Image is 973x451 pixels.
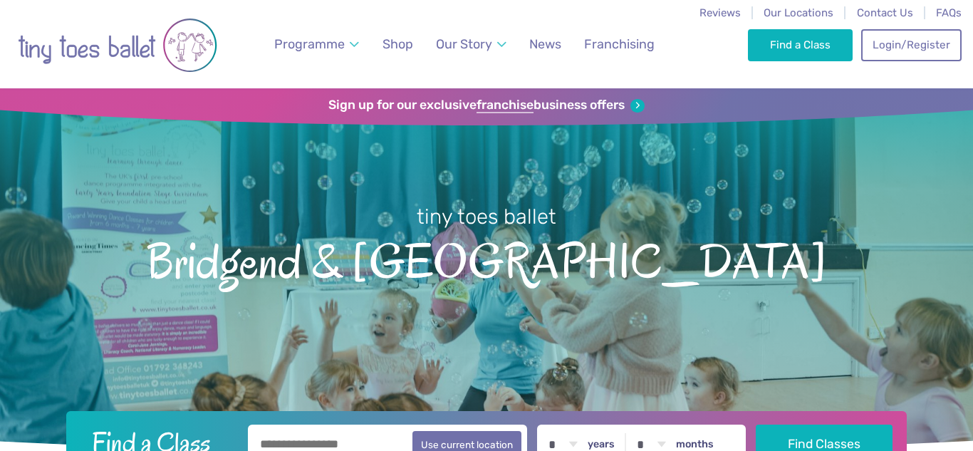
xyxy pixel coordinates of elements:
a: Reviews [699,6,741,19]
strong: franchise [477,98,534,113]
span: Bridgend & [GEOGRAPHIC_DATA] [25,231,948,289]
small: tiny toes ballet [417,204,556,229]
span: Franchising [584,36,655,51]
a: Contact Us [857,6,913,19]
a: Sign up for our exclusivefranchisebusiness offers [328,98,644,113]
a: Franchising [578,28,661,61]
a: Our Story [430,28,514,61]
a: Find a Class [748,29,853,61]
span: Programme [274,36,345,51]
span: Shop [383,36,413,51]
label: years [588,438,615,451]
a: Login/Register [861,29,961,61]
a: Our Locations [764,6,833,19]
a: Shop [376,28,420,61]
img: tiny toes ballet [18,9,217,81]
a: Programme [268,28,366,61]
span: Our Story [436,36,492,51]
span: News [529,36,561,51]
a: FAQs [936,6,962,19]
label: months [676,438,714,451]
a: News [523,28,568,61]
